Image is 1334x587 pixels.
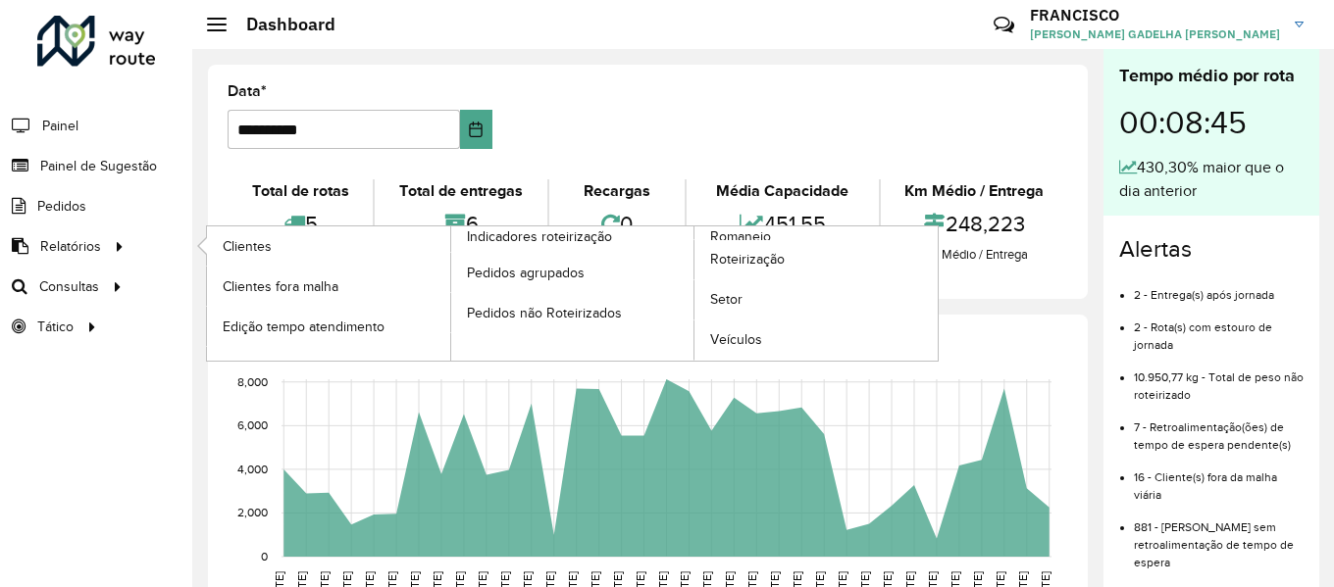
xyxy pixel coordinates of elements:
a: Pedidos não Roteirizados [451,293,694,332]
span: Indicadores roteirização [467,226,612,247]
li: 881 - [PERSON_NAME] sem retroalimentação de tempo de espera [1134,504,1304,571]
span: Pedidos não Roteirizados [467,303,622,323]
span: Roteirização [710,249,785,269]
div: 430,30% maior que o dia anterior [1119,156,1304,203]
span: Painel de Sugestão [40,156,157,176]
div: Km Médio / Entrega [886,245,1063,265]
a: Pedidos agrupados [451,253,694,292]
span: Clientes [223,236,272,257]
div: 248,223 [886,203,1063,245]
span: Consultas [39,276,99,297]
a: Edição tempo atendimento [207,307,450,346]
li: 2 - Entrega(s) após jornada [1134,271,1304,304]
h3: FRANCISCO [1030,6,1280,24]
span: Clientes fora malha [223,276,338,297]
h2: Dashboard [227,14,335,35]
a: Indicadores roteirização [207,226,694,361]
a: Contato Rápido [983,4,1025,46]
div: Recargas [554,179,680,203]
text: 6,000 [237,418,268,431]
li: 16 - Cliente(s) fora da malha viária [1134,454,1304,504]
div: 0 [554,203,680,245]
li: 10.950,77 kg - Total de peso não roteirizado [1134,354,1304,404]
span: Pedidos agrupados [467,263,585,283]
span: Painel [42,116,78,136]
li: 7 - Retroalimentação(ões) de tempo de espera pendente(s) [1134,404,1304,454]
div: Tempo médio por rota [1119,63,1304,89]
span: Romaneio [710,226,771,247]
div: Total de rotas [232,179,368,203]
a: Setor [694,280,938,319]
div: 451,55 [692,203,873,245]
text: 8,000 [237,375,268,388]
a: Roteirização [694,240,938,279]
div: 6 [380,203,541,245]
a: Clientes fora malha [207,267,450,306]
div: 5 [232,203,368,245]
label: Data [228,79,267,103]
div: Km Médio / Entrega [886,179,1063,203]
div: 00:08:45 [1119,89,1304,156]
span: Relatórios [40,236,101,257]
text: 0 [261,550,268,563]
h4: Alertas [1119,235,1304,264]
a: Veículos [694,320,938,360]
a: Romaneio [451,226,939,361]
text: 4,000 [237,463,268,475]
span: Setor [710,289,743,310]
li: 2 - Rota(s) com estouro de jornada [1134,304,1304,354]
span: Pedidos [37,196,86,217]
span: Veículos [710,329,762,350]
a: Clientes [207,226,450,266]
text: 2,000 [237,507,268,519]
span: Edição tempo atendimento [223,317,385,337]
span: Tático [37,317,74,337]
div: Média Capacidade [692,179,873,203]
span: [PERSON_NAME] GADELHA [PERSON_NAME] [1030,25,1280,43]
div: Total de entregas [380,179,541,203]
button: Choose Date [460,110,492,149]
